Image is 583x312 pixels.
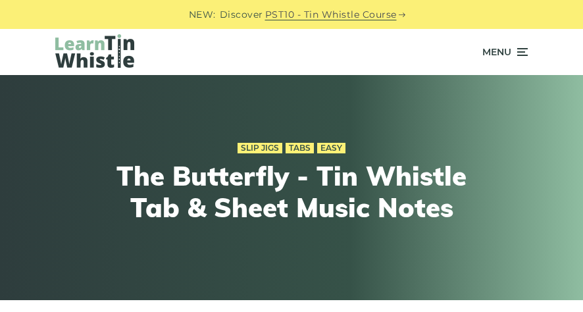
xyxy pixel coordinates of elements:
img: LearnTinWhistle.com [55,34,134,68]
a: Tabs [286,143,314,153]
h1: The Butterfly - Tin Whistle Tab & Sheet Music Notes [114,160,469,223]
a: Easy [317,143,345,153]
span: Menu [482,36,511,68]
a: Slip Jigs [238,143,282,153]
